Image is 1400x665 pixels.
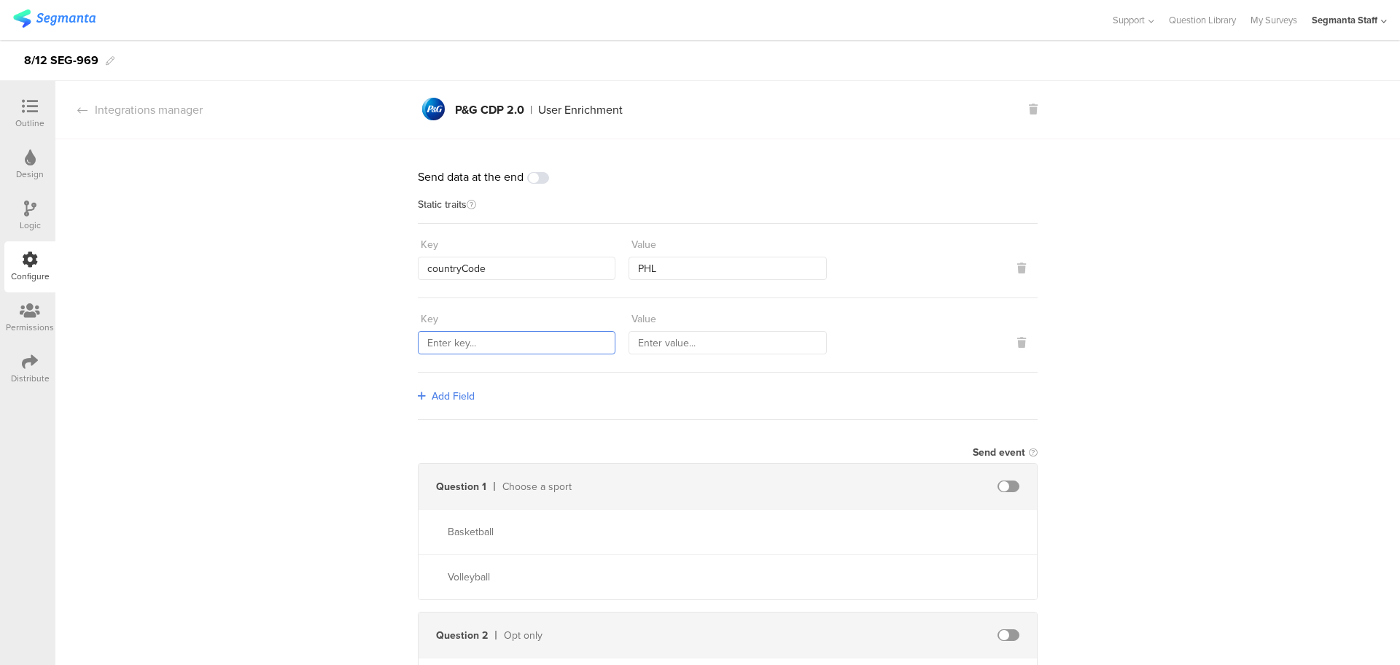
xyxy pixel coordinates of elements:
div: Integrations manager [55,101,203,118]
div: Question 2 [436,628,488,643]
span: Add Field [432,389,475,404]
div: User Enrichment [538,104,623,116]
div: Volleyball [448,569,767,585]
div: Opt only [504,628,767,643]
div: Value [631,311,656,327]
div: Send data at the end [418,168,1038,185]
div: Static traits [418,200,1038,224]
div: 8/12 SEG-969 [24,49,98,72]
div: Value [631,237,656,252]
div: Send event [973,445,1025,460]
span: Support [1113,13,1145,27]
div: Configure [11,270,50,283]
div: Segmanta Staff [1312,13,1377,27]
div: Question 1 [436,479,486,494]
input: Enter key... [418,257,615,280]
div: | [530,104,532,116]
div: Permissions [6,321,54,334]
div: Logic [20,219,41,232]
div: Design [16,168,44,181]
div: Distribute [11,372,50,385]
div: Outline [15,117,44,130]
div: Key [421,311,438,327]
div: P&G CDP 2.0 [455,104,524,116]
input: Enter key... [418,331,615,354]
div: Key [421,237,438,252]
div: Basketball [448,524,767,540]
input: Enter value... [629,331,826,354]
img: segmanta logo [13,9,96,28]
input: Enter value... [629,257,826,280]
div: Choose a sport [502,479,767,494]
